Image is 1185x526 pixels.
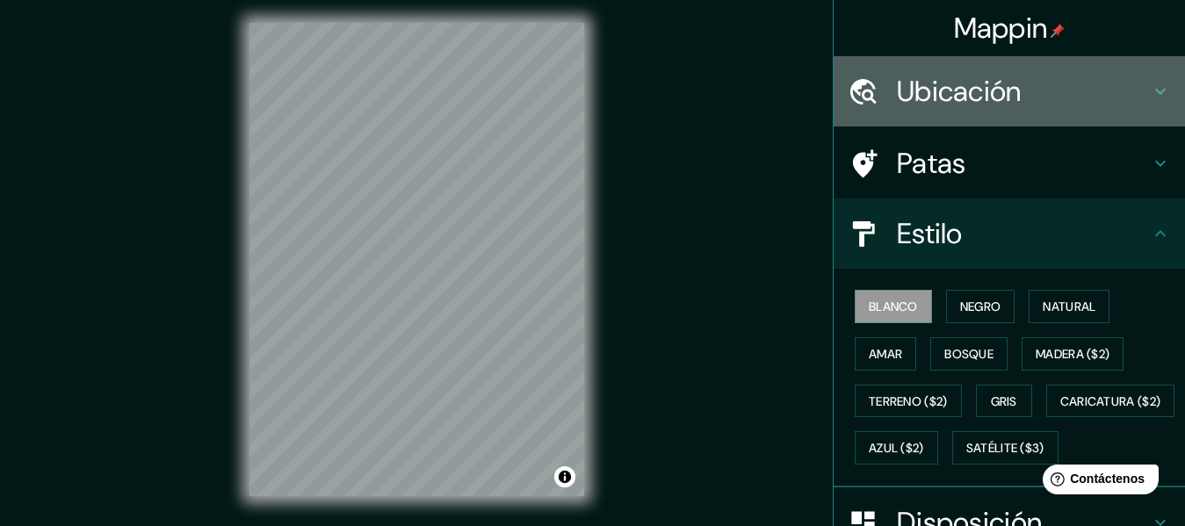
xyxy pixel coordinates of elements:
[855,290,932,323] button: Blanco
[897,145,966,182] font: Patas
[869,346,902,362] font: Amar
[1043,299,1095,314] font: Natural
[855,337,916,371] button: Amar
[1046,385,1175,418] button: Caricatura ($2)
[1029,290,1109,323] button: Natural
[897,215,963,252] font: Estilo
[869,393,948,409] font: Terreno ($2)
[855,431,938,465] button: Azul ($2)
[952,431,1059,465] button: Satélite ($3)
[855,385,962,418] button: Terreno ($2)
[960,299,1001,314] font: Negro
[954,10,1048,47] font: Mappin
[991,393,1017,409] font: Gris
[946,290,1015,323] button: Negro
[1022,337,1124,371] button: Madera ($2)
[869,441,924,457] font: Azul ($2)
[930,337,1008,371] button: Bosque
[1036,346,1109,362] font: Madera ($2)
[1060,393,1161,409] font: Caricatura ($2)
[976,385,1032,418] button: Gris
[1051,24,1065,38] img: pin-icon.png
[869,299,918,314] font: Blanco
[966,441,1044,457] font: Satélite ($3)
[897,73,1022,110] font: Ubicación
[834,198,1185,269] div: Estilo
[1029,458,1166,507] iframe: Lanzador de widgets de ayuda
[834,56,1185,126] div: Ubicación
[554,466,575,487] button: Activar o desactivar atribución
[944,346,994,362] font: Bosque
[834,128,1185,198] div: Patas
[249,23,584,496] canvas: Mapa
